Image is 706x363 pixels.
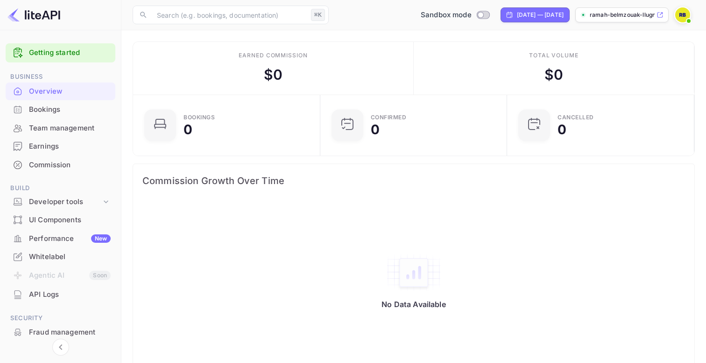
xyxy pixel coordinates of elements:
[590,11,655,19] p: ramah-belmzouak-llugn....
[29,289,111,300] div: API Logs
[239,51,308,60] div: Earned commission
[6,82,115,101] div: Overview
[142,173,685,188] span: Commission Growth Over Time
[6,119,115,137] a: Team management
[6,286,115,304] div: API Logs
[6,72,115,82] span: Business
[7,7,60,22] img: LiteAPI logo
[6,137,115,156] div: Earnings
[6,137,115,155] a: Earnings
[6,248,115,265] a: Whitelabel
[517,11,564,19] div: [DATE] — [DATE]
[6,43,115,62] div: Getting started
[29,252,111,262] div: Whitelabel
[6,183,115,193] span: Build
[29,215,111,226] div: UI Components
[6,101,115,118] a: Bookings
[6,194,115,210] div: Developer tools
[29,86,111,97] div: Overview
[29,48,111,58] a: Getting started
[91,234,111,243] div: New
[417,10,493,21] div: Switch to Production mode
[6,230,115,248] div: PerformanceNew
[558,115,594,120] div: CANCELLED
[381,300,446,309] p: No Data Available
[311,9,325,21] div: ⌘K
[184,115,215,120] div: Bookings
[6,156,115,174] div: Commission
[6,101,115,119] div: Bookings
[151,6,307,24] input: Search (e.g. bookings, documentation)
[29,141,111,152] div: Earnings
[6,313,115,323] span: Security
[6,82,115,100] a: Overview
[29,160,111,171] div: Commission
[6,351,115,361] span: Marketing
[529,51,579,60] div: Total volume
[6,230,115,247] a: PerformanceNew
[371,115,407,120] div: Confirmed
[6,323,115,342] div: Fraud management
[29,327,111,338] div: Fraud management
[6,156,115,173] a: Commission
[29,233,111,244] div: Performance
[6,119,115,137] div: Team management
[52,339,69,356] button: Collapse navigation
[6,323,115,341] a: Fraud management
[501,7,570,22] div: Click to change the date range period
[29,123,111,134] div: Team management
[6,248,115,266] div: Whitelabel
[386,253,442,292] img: empty-state-table2.svg
[6,211,115,228] a: UI Components
[6,211,115,229] div: UI Components
[6,286,115,303] a: API Logs
[544,64,563,85] div: $ 0
[371,123,380,136] div: 0
[184,123,192,136] div: 0
[558,123,566,136] div: 0
[421,10,472,21] span: Sandbox mode
[29,104,111,115] div: Bookings
[675,7,690,22] img: Ramah Belmzouak
[29,197,101,207] div: Developer tools
[264,64,282,85] div: $ 0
